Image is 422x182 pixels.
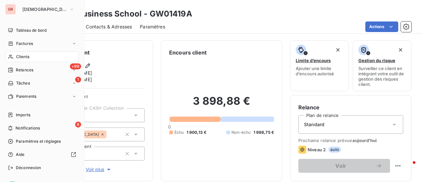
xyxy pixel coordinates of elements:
[5,149,79,160] a: Aide
[298,138,403,143] span: Prochaine relance prévue
[365,21,398,32] button: Actions
[308,147,326,152] span: Niveau 2
[86,23,132,30] span: Contacts & Adresses
[304,121,324,128] span: Standard
[16,152,25,158] span: Aide
[75,122,81,127] span: 8
[16,27,46,33] span: Tableau de bord
[254,129,274,135] span: 1 998,75 €
[400,160,415,175] iframe: Intercom live chat
[16,80,30,86] span: Tâches
[306,163,376,168] span: Voir
[298,103,403,111] h6: Relance
[106,131,112,137] input: Ajouter une valeur
[353,40,411,91] button: Gestion du risqueSurveiller ce client en intégrant votre outil de gestion des risques client.
[290,40,349,91] button: Limite d’encoursAjouter une limite d’encours autorisé
[5,4,16,15] div: GR
[53,94,145,103] span: Propriétés Client
[40,49,145,56] h6: Informations client
[169,49,207,56] h6: Encours client
[16,165,41,171] span: Déconnexion
[16,67,33,73] span: Relances
[352,138,377,143] span: aujourd’hui
[140,23,165,30] span: Paramètres
[16,112,30,118] span: Imports
[53,166,145,173] button: Voir plus
[358,66,406,87] span: Surveiller ce client en intégrant votre outil de gestion des risques client.
[16,138,61,144] span: Paramètres et réglages
[16,54,29,60] span: Clients
[169,94,274,114] h2: 3 898,88 €
[298,159,390,173] button: Voir
[86,166,112,173] span: Voir plus
[15,125,40,131] span: Notifications
[187,129,207,135] span: 1 900,13 €
[328,147,341,153] span: auto
[174,129,184,135] span: Échu
[296,58,331,63] span: Limite d’encours
[231,129,251,135] span: Non-échu
[16,93,36,99] span: Paiements
[22,7,67,12] span: [DEMOGRAPHIC_DATA]
[70,63,81,69] span: +99
[58,8,192,20] h3: Ipag Business School - GW01419A
[358,58,395,63] span: Gestion du risque
[168,124,171,129] span: 0
[16,41,33,47] span: Factures
[75,77,81,83] span: 1
[296,66,343,76] span: Ajouter une limite d’encours autorisé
